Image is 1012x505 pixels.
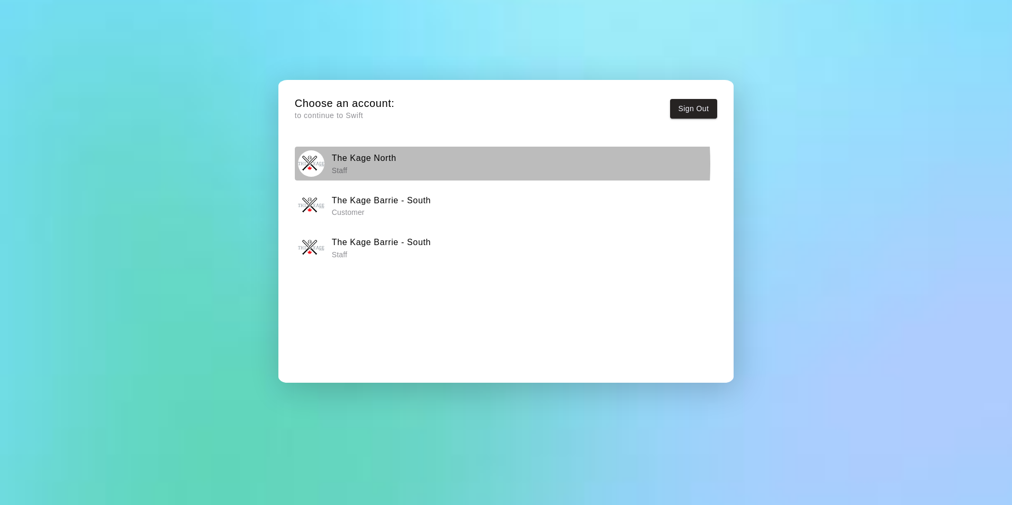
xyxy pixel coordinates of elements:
[295,147,717,180] button: The Kage NorthThe Kage North Staff
[332,151,396,165] h6: The Kage North
[332,207,431,218] p: Customer
[295,231,717,264] button: The Kage Barrie - SouthThe Kage Barrie - South Staff
[670,99,718,119] button: Sign Out
[295,189,717,222] button: The Kage Barrie - SouthThe Kage Barrie - South Customer
[332,236,431,249] h6: The Kage Barrie - South
[298,192,324,219] img: The Kage Barrie - South
[298,235,324,261] img: The Kage Barrie - South
[295,96,395,111] h5: Choose an account:
[295,110,395,121] p: to continue to Swift
[332,249,431,260] p: Staff
[332,194,431,208] h6: The Kage Barrie - South
[332,165,396,176] p: Staff
[298,150,324,177] img: The Kage North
